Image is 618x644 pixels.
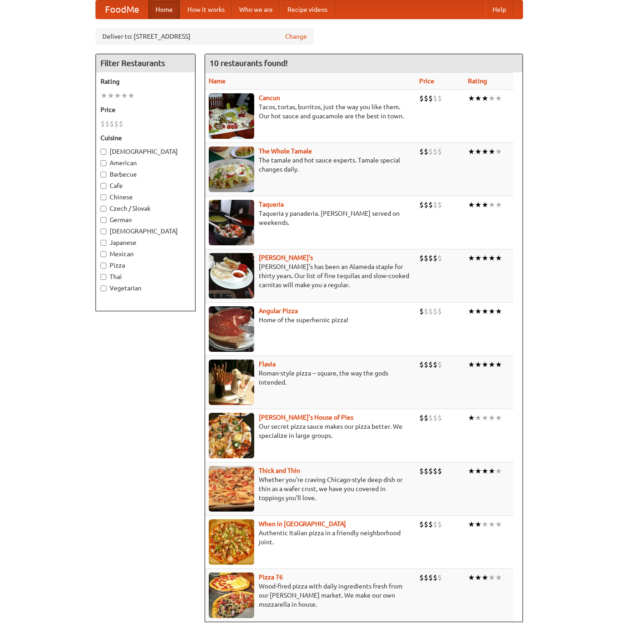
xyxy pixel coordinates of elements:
img: pedros.jpg [209,253,254,299]
li: ★ [482,253,488,263]
li: $ [437,253,442,263]
li: ★ [475,306,482,316]
li: ★ [488,253,495,263]
li: $ [419,147,424,157]
input: [DEMOGRAPHIC_DATA] [100,228,106,234]
li: ★ [482,466,488,476]
li: ★ [475,253,482,263]
label: [DEMOGRAPHIC_DATA] [100,147,191,156]
a: When in [GEOGRAPHIC_DATA] [259,520,346,527]
label: Mexican [100,249,191,259]
li: ★ [488,413,495,423]
p: Authentic Italian pizza in a friendly neighborhood joint. [209,528,412,547]
img: cancun.jpg [209,93,254,139]
li: ★ [482,360,488,370]
input: Cafe [100,183,106,189]
p: [PERSON_NAME]'s has been an Alameda staple for thirty years. Our list of fine tequilas and slow-c... [209,262,412,289]
li: $ [428,93,433,103]
a: Price [419,77,434,85]
a: Pizza 76 [259,573,283,581]
li: $ [433,519,437,529]
label: Pizza [100,261,191,270]
li: ★ [475,413,482,423]
li: $ [424,413,428,423]
li: $ [424,360,428,370]
input: Thai [100,274,106,280]
a: FoodMe [96,0,148,19]
li: ★ [128,91,135,101]
li: $ [419,466,424,476]
p: Wood-fired pizza with daily ingredients fresh from our [PERSON_NAME] market. We make our own mozz... [209,582,412,609]
li: ★ [482,147,488,157]
div: Deliver to: [STREET_ADDRESS] [95,28,314,45]
li: $ [419,93,424,103]
li: $ [424,147,428,157]
li: ★ [468,147,475,157]
input: Barbecue [100,172,106,177]
li: $ [428,253,433,263]
li: $ [433,360,437,370]
input: Czech / Slovak [100,206,106,212]
li: $ [433,93,437,103]
li: ★ [468,413,475,423]
li: ★ [468,466,475,476]
p: Taqueria y panaderia. [PERSON_NAME] served on weekends. [209,209,412,227]
li: $ [437,306,442,316]
li: ★ [475,466,482,476]
li: $ [437,93,442,103]
li: ★ [495,200,502,210]
li: $ [100,119,105,129]
label: German [100,215,191,224]
a: Help [485,0,513,19]
li: ★ [468,519,475,529]
li: $ [428,147,433,157]
li: ★ [475,147,482,157]
p: Roman-style pizza -- square, the way the gods intended. [209,369,412,387]
li: ★ [468,200,475,210]
li: $ [433,573,437,583]
h5: Price [100,105,191,114]
img: thick.jpg [209,466,254,512]
label: Czech / Slovak [100,204,191,213]
li: $ [428,413,433,423]
li: ★ [495,147,502,157]
a: Cancun [259,94,280,101]
a: Taqueria [259,201,284,208]
li: $ [433,200,437,210]
li: $ [437,200,442,210]
li: ★ [488,200,495,210]
li: ★ [495,413,502,423]
label: Chinese [100,193,191,202]
input: German [100,217,106,223]
li: ★ [495,573,502,583]
input: American [100,160,106,166]
label: Vegetarian [100,284,191,293]
li: $ [114,119,119,129]
li: ★ [495,519,502,529]
input: Pizza [100,263,106,269]
li: $ [419,253,424,263]
b: Thick and Thin [259,467,300,474]
a: Rating [468,77,487,85]
li: ★ [488,519,495,529]
a: Change [285,32,307,41]
img: taqueria.jpg [209,200,254,245]
li: ★ [468,306,475,316]
h4: Filter Restaurants [96,54,195,72]
li: $ [437,360,442,370]
li: ★ [482,200,488,210]
li: $ [419,413,424,423]
li: $ [419,519,424,529]
li: $ [433,306,437,316]
p: The tamale and hot sauce experts. Tamale special changes daily. [209,156,412,174]
li: $ [437,413,442,423]
li: $ [105,119,110,129]
li: ★ [475,93,482,103]
li: $ [119,119,123,129]
li: ★ [482,573,488,583]
a: How it works [180,0,232,19]
label: American [100,158,191,167]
